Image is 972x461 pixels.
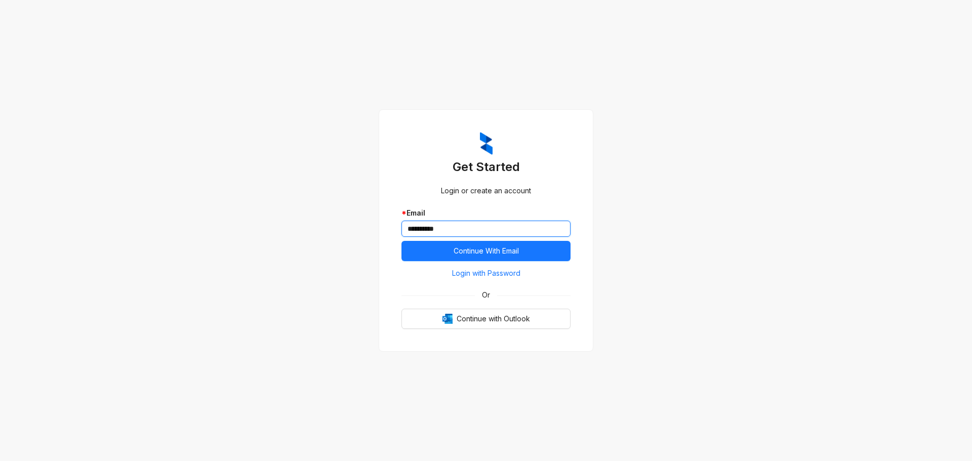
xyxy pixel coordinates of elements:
[401,241,571,261] button: Continue With Email
[401,265,571,281] button: Login with Password
[401,159,571,175] h3: Get Started
[457,313,530,324] span: Continue with Outlook
[452,268,520,279] span: Login with Password
[454,245,519,257] span: Continue With Email
[401,309,571,329] button: OutlookContinue with Outlook
[442,314,453,324] img: Outlook
[401,185,571,196] div: Login or create an account
[480,132,493,155] img: ZumaIcon
[475,289,497,301] span: Or
[401,207,571,219] div: Email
